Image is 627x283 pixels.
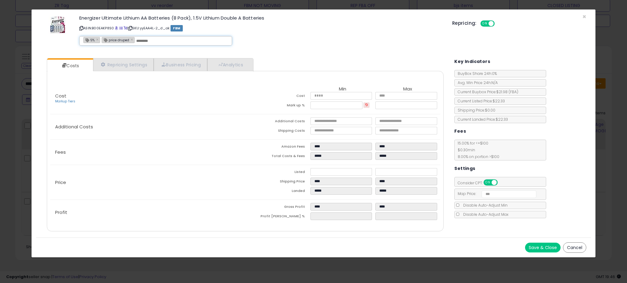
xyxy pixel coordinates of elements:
a: × [96,37,100,42]
button: Save & Close [525,243,561,252]
td: Listed [245,168,310,178]
p: Price [50,180,245,185]
td: Landed [245,187,310,197]
span: Current Buybox Price: [455,89,518,94]
h5: Repricing: [452,21,477,26]
img: 51pNB-MJSYL._SL60_.jpg [49,16,67,34]
p: Fees [50,150,245,155]
button: Cancel [563,242,586,253]
span: OFF [497,180,507,185]
td: Amazon Fees [245,143,310,152]
a: Costs [47,60,92,72]
span: ON [481,21,489,26]
a: Your listing only [124,26,127,31]
a: × [131,37,134,42]
a: Analytics [207,58,253,71]
a: Markup Tiers [55,99,75,104]
a: Business Pricing [154,58,207,71]
span: ON [484,180,492,185]
span: FBM [171,25,183,31]
span: OFF [494,21,503,26]
td: Profit [PERSON_NAME] % [245,212,310,222]
p: Profit [50,210,245,215]
h5: Settings [454,165,475,172]
td: Total Costs & Fees [245,152,310,162]
td: Gross Profit [245,203,310,212]
p: ASIN: B00EAKP8S0 | SKU: yyEAA4L-2_d_ak [79,23,443,33]
td: Additional Costs [245,117,310,127]
th: Max [375,86,440,92]
h5: Key Indicators [454,58,490,65]
span: $0.30 min [455,147,475,153]
span: Map Price: [455,191,536,196]
h3: Energizer Ultimate Lithium AA Batteries (8 Pack), 1.5V Lithium Double A Batteries [79,16,443,20]
a: All offer listings [119,26,123,31]
span: Disable Auto-Adjust Max [460,212,509,217]
td: Mark up % [245,101,310,111]
span: Consider CPT: [455,180,506,186]
td: Shipping Costs [245,127,310,136]
p: Cost [50,94,245,104]
span: 8.00 % on portion > $100 [455,154,499,159]
p: Additional Costs [50,124,245,129]
td: Cost [245,92,310,101]
span: ( FBA ) [509,89,518,94]
a: BuyBox page [115,26,118,31]
span: Avg. Win Price 24h: N/A [455,80,498,85]
a: Repricing Settings [93,58,154,71]
span: Disable Auto-Adjust Min [460,203,508,208]
span: price druped [102,37,129,42]
span: × [582,12,586,21]
th: Min [310,86,375,92]
span: $21.98 [496,89,518,94]
span: BuyBox Share 24h: 0% [455,71,497,76]
td: Shipping Price [245,178,310,187]
span: Current Landed Price: $22.33 [455,117,508,122]
span: Shipping Price: $0.00 [455,108,495,113]
span: 5% [84,37,95,42]
h5: Fees [454,127,466,135]
span: 15.00 % for <= $100 [455,141,499,159]
span: Current Listed Price: $22.33 [455,98,505,104]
